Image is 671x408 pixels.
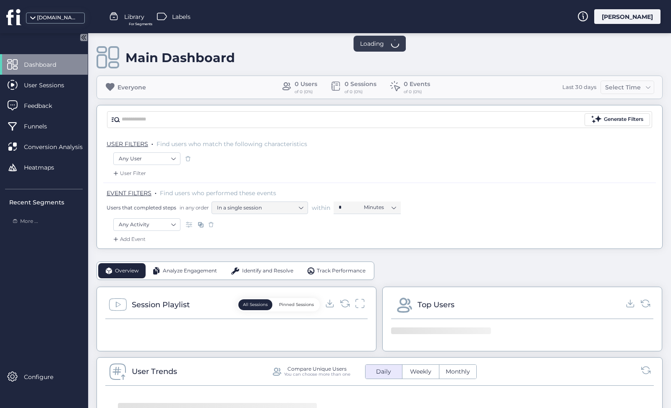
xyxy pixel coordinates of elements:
span: USER FILTERS [107,140,148,148]
span: Configure [24,372,66,382]
span: within [312,204,330,212]
span: Dashboard [24,60,69,69]
span: Loading [360,39,384,48]
div: Compare Unique Users [287,366,347,371]
div: Main Dashboard [125,50,235,65]
span: Find users who performed these events [160,189,276,197]
nz-select-item: In a single session [217,201,303,214]
span: More ... [20,217,38,225]
button: Weekly [402,365,439,379]
span: Library [124,12,144,21]
span: Feedback [24,101,65,110]
nz-select-item: Any Activity [119,218,175,231]
div: Session Playlist [132,299,190,311]
span: Daily [371,367,396,376]
span: Overview [115,267,139,275]
button: Generate Filters [585,113,650,126]
span: Track Performance [317,267,366,275]
button: All Sessions [238,299,272,310]
div: Top Users [418,299,454,311]
span: Analyze Engagement [163,267,217,275]
span: Users that completed steps [107,204,176,211]
span: . [151,139,153,147]
span: Conversion Analysis [24,142,95,152]
span: Identify and Resolve [242,267,293,275]
nz-select-item: Minutes [364,201,396,214]
span: . [155,188,157,196]
span: Funnels [24,122,60,131]
div: Add Event [112,235,146,243]
div: You can choose more than one [284,371,350,377]
span: For Segments [129,21,152,27]
span: Weekly [405,367,436,376]
button: Daily [366,365,402,379]
div: User Filter [112,169,146,178]
div: User Trends [132,366,177,377]
span: Monthly [441,367,475,376]
div: Recent Segments [9,198,83,207]
span: User Sessions [24,81,77,90]
nz-select-item: Any User [119,152,175,165]
div: Generate Filters [604,115,643,123]
button: Monthly [439,365,476,379]
span: in any order [178,204,209,211]
span: Find users who match the following characteristics [157,140,307,148]
span: Heatmaps [24,163,67,172]
div: [DOMAIN_NAME] [37,14,79,22]
div: [PERSON_NAME] [594,9,661,24]
button: Pinned Sessions [274,299,319,310]
span: EVENT FILTERS [107,189,151,197]
span: Labels [172,12,191,21]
